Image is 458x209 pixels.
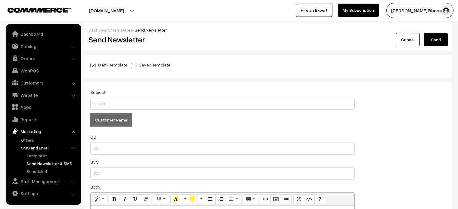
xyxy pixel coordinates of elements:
label: BCC [90,159,99,165]
button: Italic (CTRL+I) [120,194,130,204]
label: Saved Template [131,62,170,68]
button: Link (CTRL+K) [260,194,271,204]
button: Style [92,194,107,204]
label: Blank Template [90,62,127,68]
a: Offers [20,137,79,143]
a: WebPOS [8,65,79,76]
button: Full Screen [293,194,304,204]
a: Templates [112,27,133,32]
input: BCC [90,168,355,180]
button: Underline (CTRL+U) [130,194,141,204]
a: My Subscription [338,4,379,17]
label: Body [90,184,101,190]
a: Cancel [396,33,420,46]
a: SMS and Email [20,145,79,151]
a: Settings [8,188,79,199]
a: Templates [25,152,79,159]
button: Unordered list (CTRL+SHIFT+NUM7) [205,194,216,204]
button: Paragraph [226,194,241,204]
button: Remove Font Style (CTRL+\) [141,194,151,204]
button: Help [314,194,325,204]
button: More Color [181,194,187,204]
img: COMMMERCE [8,8,71,12]
button: Font Size [153,194,169,204]
label: Subject [90,89,105,95]
button: Bold (CTRL+B) [109,194,120,204]
label: CC [90,134,96,140]
button: Send [424,33,448,46]
a: Send Newsletter & SMS [25,160,79,167]
a: COMMMERCE [8,6,60,13]
a: Reports [8,114,79,125]
a: Catalog [8,41,79,52]
a: Scheduled [25,168,79,174]
button: Table [243,194,258,204]
input: CC [90,143,355,155]
a: Staff Management [8,176,79,187]
input: Subject [90,98,355,110]
button: More Color [197,194,203,204]
a: Dashboard [8,29,79,39]
a: Dashboard [89,27,111,32]
span: Send Newsletter [135,27,167,32]
h2: Send Newsletter [89,35,264,44]
div: / / [89,27,448,33]
a: Website [8,90,79,100]
button: Code View [304,194,315,204]
button: Recent Color [170,194,181,204]
button: [DOMAIN_NAME] [68,3,145,18]
span: 16 [156,196,161,201]
img: user [441,6,450,15]
a: Customers [8,77,79,88]
a: Orders [8,53,79,64]
button: Picture [270,194,281,204]
button: Video [281,194,292,204]
a: Apps [8,102,79,112]
button: Ordered list (CTRL+SHIFT+NUM8) [215,194,226,204]
button: [PERSON_NAME] Bhesani… [386,3,453,18]
button: Background Color [187,194,198,204]
button: Customer Name [90,113,132,127]
a: Marketing [8,126,79,137]
a: Hire an Expert [296,4,332,17]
